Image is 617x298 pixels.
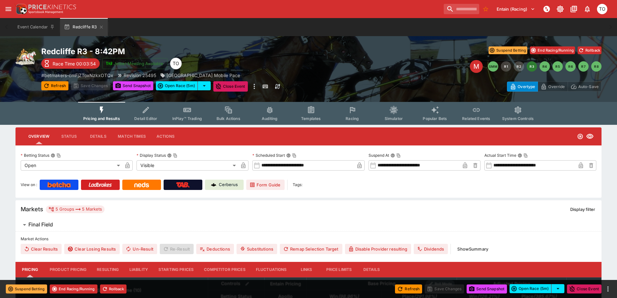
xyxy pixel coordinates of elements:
[552,61,563,72] button: R5
[582,3,593,15] button: Notifications
[567,284,602,293] button: Close Event
[176,182,190,187] img: TabNZ
[134,182,149,187] img: Neds
[396,153,401,158] button: Copy To Clipboard
[21,244,62,254] button: Clear Results
[219,182,238,188] p: Cerberus
[604,285,612,293] button: more
[153,262,199,277] button: Starting Prices
[414,244,448,254] button: Dividends
[578,46,602,54] button: Rollback
[137,160,238,171] div: Visible
[262,116,278,121] span: Auditing
[586,133,594,140] svg: Visible
[15,262,45,277] button: Pricing
[124,262,153,277] button: Liability
[578,61,589,72] button: R7
[160,72,240,79] div: Pelican Waters Resort Mobile Pace
[160,244,194,254] span: Re-Result
[56,153,61,158] button: Copy To Clipboard
[292,262,321,277] button: Links
[470,60,483,73] div: Edit Meeting
[156,81,198,90] button: Open Race (5m)
[597,4,607,14] div: Thomas OConnor
[554,3,566,15] button: Toggle light/dark mode
[3,3,14,15] button: open drawer
[211,182,216,187] img: Cerberus
[577,133,583,140] svg: Open
[501,61,511,72] button: R1
[167,72,240,79] p: [GEOGRAPHIC_DATA] Mobile Pace
[106,60,112,67] img: jetbet-logo.svg
[55,129,84,144] button: Status
[453,244,492,254] button: ShowSummary
[246,180,285,190] a: Form Guide
[21,180,37,190] label: View on :
[15,218,602,231] button: Final Field
[321,262,357,277] button: Price Limits
[88,182,112,187] img: Ladbrokes
[489,46,527,54] button: Suspend Betting
[591,61,602,72] button: R8
[198,81,211,90] button: select merge strategy
[595,2,609,16] button: Thomas OConnor
[213,81,248,92] button: Close Event
[467,284,507,293] button: Send Snapshot
[21,205,43,213] h5: Markets
[551,284,564,293] button: select merge strategy
[444,4,479,14] input: search
[113,81,153,90] button: Send Snapshot
[518,83,535,90] p: Overtype
[462,116,490,121] span: Related Events
[510,284,551,293] button: Open Race (5m)
[578,83,599,90] p: Auto-Save
[100,284,126,293] button: Rollback
[124,72,156,79] p: Revision 25495
[47,182,71,187] img: Betcha
[346,116,359,121] span: Racing
[286,153,291,158] button: Scheduled StartCopy To Clipboard
[217,116,240,121] span: Bulk Actions
[457,277,566,290] th: Adjusted Pricing
[488,61,498,72] button: SMM
[50,284,97,293] button: End Racing/Running
[113,129,151,144] button: Match Times
[493,4,539,14] button: Select Tenant
[170,58,182,69] div: Thomas OConnor
[507,82,602,92] div: Start From
[538,82,568,92] button: Override
[21,153,49,158] p: Betting Status
[173,153,177,158] button: Copy To Clipboard
[488,61,602,72] nav: pagination navigation
[41,46,321,56] h2: Copy To Clipboard
[423,116,447,121] span: Popular Bets
[518,153,522,158] button: Actual Start TimeCopy To Clipboard
[14,18,59,36] button: Event Calendar
[28,11,63,14] img: Sportsbook Management
[568,3,580,15] button: Documentation
[530,46,575,54] button: End Racing/Running
[265,277,307,290] th: Entain Pricing
[41,72,113,79] p: Copy To Clipboard
[6,284,47,293] button: Suspend Betting
[208,277,265,290] th: Controls
[345,244,411,254] button: Disable Provider resulting
[84,129,113,144] button: Details
[28,5,76,9] img: PriceKinetics
[568,82,602,92] button: Auto-Save
[23,129,55,144] button: Overview
[45,262,92,277] button: Product Pricing
[369,153,389,158] p: Suspend At
[507,82,538,92] button: Overtype
[502,116,534,121] span: System Controls
[292,153,297,158] button: Copy To Clipboard
[205,180,244,190] a: Cerberus
[280,244,342,254] button: Remap Selection Target
[540,61,550,72] button: R4
[60,18,108,36] button: Redcliffe R3
[51,153,55,158] button: Betting StatusCopy To Clipboard
[122,244,157,254] button: Un-Result
[156,81,211,90] div: split button
[14,3,27,15] img: PriceKinetics Logo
